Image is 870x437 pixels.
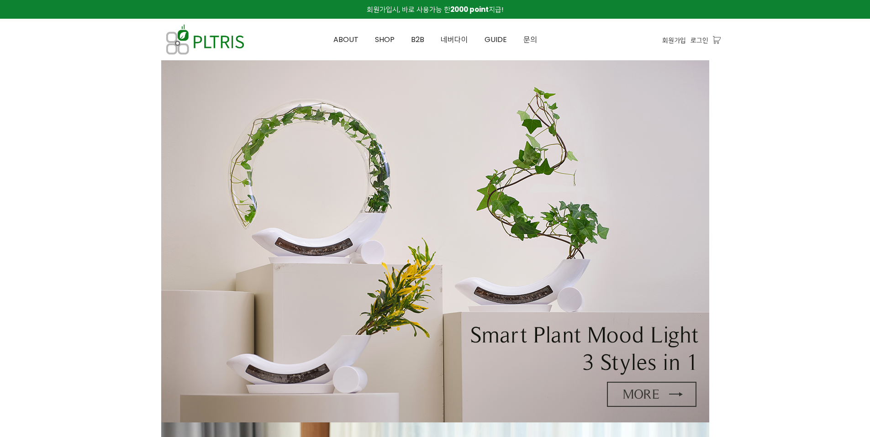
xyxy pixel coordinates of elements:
[367,19,403,60] a: SHOP
[476,19,515,60] a: GUIDE
[375,34,395,45] span: SHOP
[432,19,476,60] a: 네버다이
[691,35,708,45] a: 로그인
[333,34,359,45] span: ABOUT
[411,34,424,45] span: B2B
[450,5,489,14] strong: 2000 point
[662,35,686,45] a: 회원가입
[485,34,507,45] span: GUIDE
[515,19,545,60] a: 문의
[403,19,432,60] a: B2B
[367,5,503,14] span: 회원가입시, 바로 사용가능 한 지급!
[441,34,468,45] span: 네버다이
[325,19,367,60] a: ABOUT
[523,34,537,45] span: 문의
